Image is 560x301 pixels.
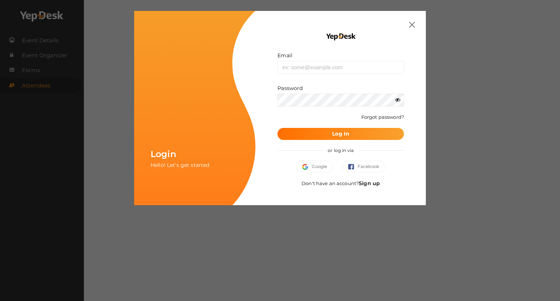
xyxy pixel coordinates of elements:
img: facebook.svg [348,164,358,170]
input: ex: some@example.com [277,61,404,74]
span: Login [151,149,176,159]
label: Password [277,85,303,92]
img: YEP_black_cropped.png [326,33,356,41]
a: Forgot password? [361,114,404,120]
b: Log In [332,130,349,137]
button: Facebook [342,161,385,172]
button: Google [296,161,333,172]
a: Sign up [359,180,380,187]
span: or log in via [322,142,359,159]
span: Hello! Let's get started [151,162,209,168]
label: Email [277,52,292,59]
img: close.svg [409,22,415,28]
button: Log In [277,128,404,140]
span: Don't have an account? [302,180,380,186]
img: google.svg [302,164,312,170]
